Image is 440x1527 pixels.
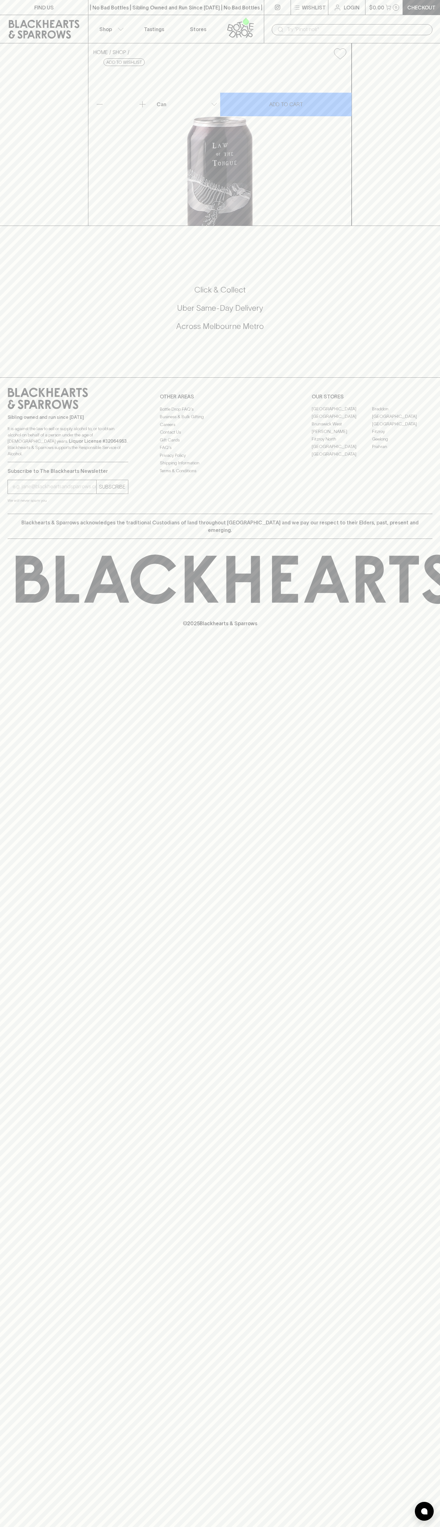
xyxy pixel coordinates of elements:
p: It is against the law to sell or supply alcohol to, or to obtain alcohol on behalf of a person un... [8,425,128,457]
button: Shop [88,15,132,43]
p: Tastings [144,25,164,33]
h5: Across Melbourne Metro [8,321,432,331]
a: Bottle Drop FAQ's [160,405,281,413]
p: FIND US [34,4,54,11]
input: e.g. jane@blackheartsandsparrows.com.au [13,482,96,492]
img: 50788.png [88,64,351,226]
h5: Click & Collect [8,285,432,295]
strong: Liquor License #32064953 [69,439,127,444]
p: Can [157,101,166,108]
a: [GEOGRAPHIC_DATA] [312,413,372,420]
a: Braddon [372,405,432,413]
a: Terms & Conditions [160,467,281,474]
div: Can [154,98,220,111]
button: Add to wishlist [103,58,145,66]
a: SHOP [113,49,126,55]
a: Contact Us [160,429,281,436]
p: 0 [395,6,397,9]
a: [PERSON_NAME] [312,428,372,435]
p: OUR STORES [312,393,432,400]
a: FAQ's [160,444,281,452]
a: [GEOGRAPHIC_DATA] [312,405,372,413]
p: Wishlist [302,4,326,11]
button: Add to wishlist [331,46,349,62]
p: Login [344,4,359,11]
p: Shop [99,25,112,33]
a: Privacy Policy [160,452,281,459]
a: Tastings [132,15,176,43]
h5: Uber Same-Day Delivery [8,303,432,313]
p: SUBSCRIBE [99,483,125,490]
p: Sibling owned and run since [DATE] [8,414,128,420]
button: SUBSCRIBE [97,480,128,494]
p: OTHER AREAS [160,393,281,400]
a: Careers [160,421,281,428]
p: Blackhearts & Sparrows acknowledges the traditional Custodians of land throughout [GEOGRAPHIC_DAT... [12,519,428,534]
a: Stores [176,15,220,43]
div: Call to action block [8,260,432,365]
a: Prahran [372,443,432,451]
a: [GEOGRAPHIC_DATA] [312,443,372,451]
a: Business & Bulk Gifting [160,413,281,421]
p: $0.00 [369,4,384,11]
button: ADD TO CART [220,93,352,116]
p: Checkout [407,4,436,11]
a: Brunswick West [312,420,372,428]
p: Subscribe to The Blackhearts Newsletter [8,467,128,475]
p: Stores [190,25,206,33]
a: Shipping Information [160,459,281,467]
a: Fitzroy [372,428,432,435]
p: We will never spam you [8,497,128,504]
a: [GEOGRAPHIC_DATA] [372,420,432,428]
input: Try "Pinot noir" [287,25,427,35]
a: [GEOGRAPHIC_DATA] [312,451,372,458]
a: Geelong [372,435,432,443]
a: [GEOGRAPHIC_DATA] [372,413,432,420]
a: Gift Cards [160,436,281,444]
p: ADD TO CART [269,101,303,108]
a: HOME [93,49,108,55]
a: Fitzroy North [312,435,372,443]
img: bubble-icon [421,1508,427,1514]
